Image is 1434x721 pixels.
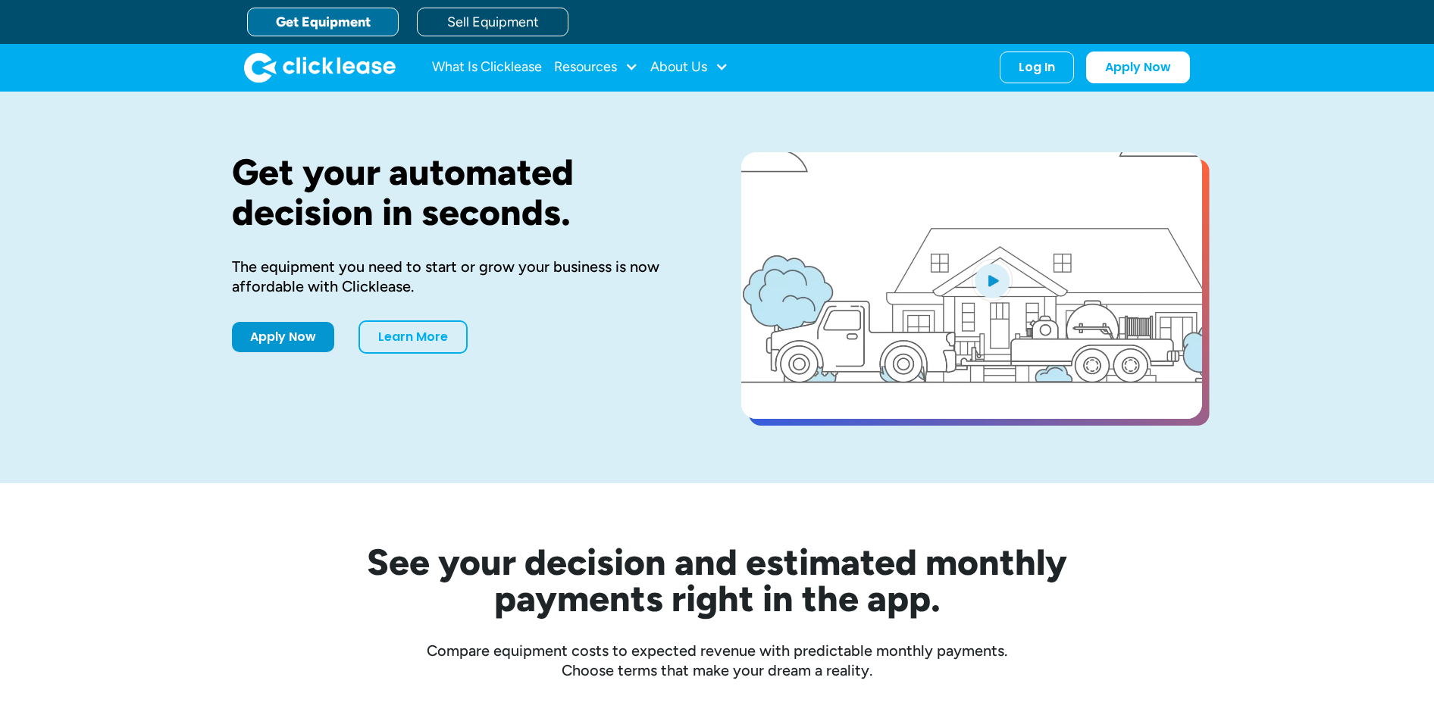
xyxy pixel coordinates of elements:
[244,52,396,83] a: home
[244,52,396,83] img: Clicklease logo
[232,322,334,352] a: Apply Now
[1019,60,1055,75] div: Log In
[293,544,1141,616] h2: See your decision and estimated monthly payments right in the app.
[650,52,728,83] div: About Us
[232,257,693,296] div: The equipment you need to start or grow your business is now affordable with Clicklease.
[1086,51,1190,83] a: Apply Now
[232,641,1202,680] div: Compare equipment costs to expected revenue with predictable monthly payments. Choose terms that ...
[358,320,468,354] a: Learn More
[232,152,693,233] h1: Get your automated decision in seconds.
[972,259,1013,301] img: Blue play button logo on a light blue circular background
[432,52,542,83] a: What Is Clicklease
[417,8,568,36] a: Sell Equipment
[554,52,638,83] div: Resources
[741,152,1202,419] a: open lightbox
[247,8,399,36] a: Get Equipment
